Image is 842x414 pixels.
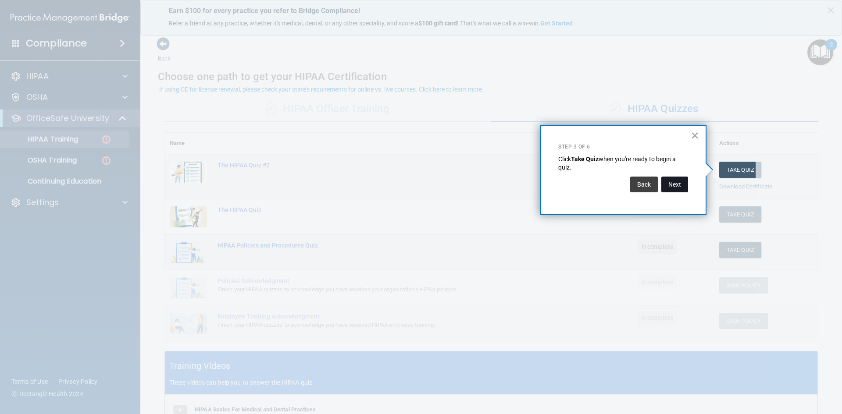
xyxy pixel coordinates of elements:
[558,156,677,171] span: when you're ready to begin a quiz.
[558,156,571,163] span: Click
[571,156,599,163] strong: Take Quiz
[558,143,688,151] p: Step 3 of 6
[719,162,761,178] button: Take Quiz
[661,177,688,192] button: Next
[691,128,699,142] button: Close
[630,177,658,192] button: Back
